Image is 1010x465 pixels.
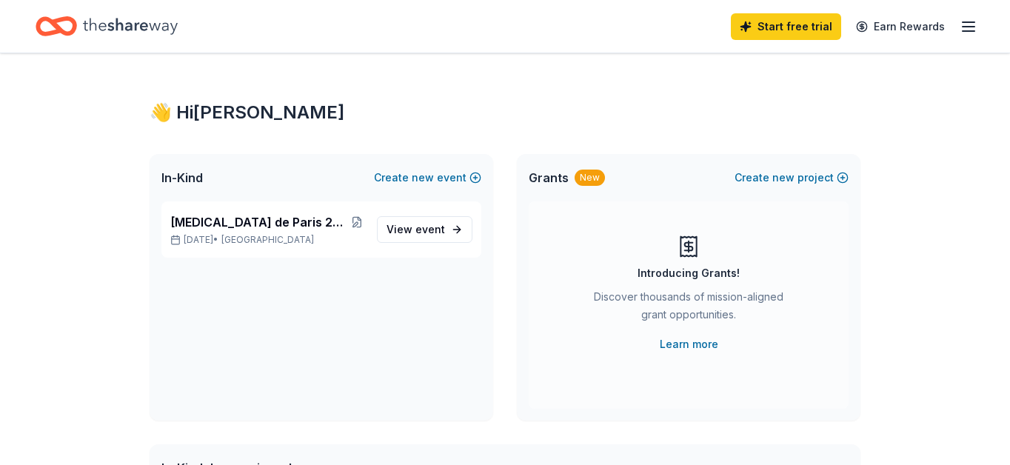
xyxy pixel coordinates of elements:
[529,169,569,187] span: Grants
[731,13,841,40] a: Start free trial
[36,9,178,44] a: Home
[170,234,365,246] p: [DATE] •
[847,13,954,40] a: Earn Rewards
[150,101,860,124] div: 👋 Hi [PERSON_NAME]
[415,223,445,235] span: event
[221,234,314,246] span: [GEOGRAPHIC_DATA]
[660,335,718,353] a: Learn more
[412,169,434,187] span: new
[772,169,795,187] span: new
[387,221,445,238] span: View
[588,288,789,329] div: Discover thousands of mission-aligned grant opportunities.
[575,170,605,186] div: New
[161,169,203,187] span: In-Kind
[638,264,740,282] div: Introducing Grants!
[735,169,849,187] button: Createnewproject
[374,169,481,187] button: Createnewevent
[170,213,349,231] span: [MEDICAL_DATA] de Paris 2025, [GEOGRAPHIC_DATA]
[377,216,472,243] a: View event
